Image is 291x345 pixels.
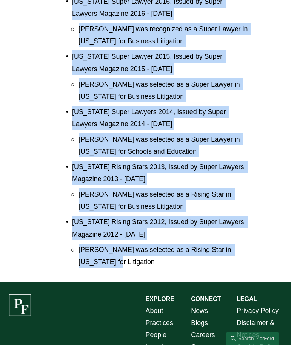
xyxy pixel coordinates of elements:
p: [PERSON_NAME] was selected as a Rising Star in [US_STATE] for Litigation [79,244,248,268]
p: [US_STATE] Rising Stars 2012, Issued by Super Lawyers Magazine 2012 - [DATE] [72,216,248,240]
a: People [146,329,167,341]
a: Careers [191,329,215,341]
strong: LEGAL [237,296,257,302]
a: Blogs [191,317,208,329]
p: [PERSON_NAME] was selected as a Super Lawyer in [US_STATE] for Schools and Education [79,133,248,157]
p: [PERSON_NAME] was recognized as a Super Lawyer in [US_STATE] for Business Litigation [79,23,248,47]
p: [US_STATE] Super Lawyers 2014, Issued by Super Lawyers Magazine 2014 - [DATE] [72,106,248,130]
p: [US_STATE] Rising Stars 2013, Issued by Super Lawyers Magazine 2013 - [DATE] [72,161,248,185]
a: Privacy Policy [237,305,279,317]
a: Practices [146,317,173,329]
p: [PERSON_NAME] was selected as a Super Lawyer in [US_STATE] for Business Litigation [79,78,248,102]
a: News [191,305,208,317]
a: About [146,305,163,317]
p: [PERSON_NAME] was selected as a Rising Star in [US_STATE] for Business Litigation [79,188,248,212]
a: Disclaimer & Notices [237,317,282,341]
strong: EXPLORE [146,296,174,302]
p: [US_STATE] Super Lawyer 2015, Issued by Super Lawyers Magazine 2015 - [DATE] [72,50,248,75]
strong: CONNECT [191,296,221,302]
a: Search this site [226,332,279,345]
